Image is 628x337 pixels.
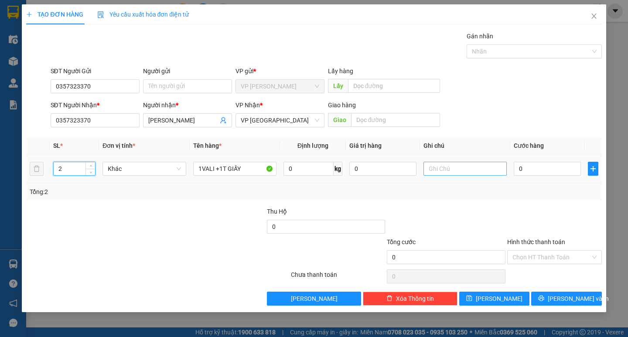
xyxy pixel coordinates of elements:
span: Decrease Value [85,169,95,175]
button: delete [30,162,44,176]
span: Tổng cước [387,238,416,245]
span: Increase Value [85,162,95,169]
div: Người nhận [143,100,232,110]
button: save[PERSON_NAME] [459,292,529,306]
span: Cước hàng [514,142,544,149]
label: Hình thức thanh toán [507,238,565,245]
span: Giao hàng [328,102,356,109]
span: user-add [220,117,227,124]
div: VP gửi [235,66,324,76]
span: Yêu cầu xuất hóa đơn điện tử [97,11,189,18]
span: Lấy hàng [328,68,353,75]
span: save [466,295,472,302]
span: [PERSON_NAME] [291,294,338,303]
button: deleteXóa Thông tin [363,292,457,306]
span: TẠO ĐƠN HÀNG [26,11,83,18]
input: Dọc đường [348,79,440,93]
div: Chưa thanh toán [290,270,386,285]
button: plus [588,162,598,176]
span: Tên hàng [193,142,222,149]
span: Lấy [328,79,348,93]
span: VP Nhận [235,102,260,109]
span: Giao [328,113,351,127]
input: 0 [349,162,416,176]
button: Close [582,4,606,29]
input: Dọc đường [351,113,440,127]
span: kg [334,162,342,176]
span: plus [26,11,32,17]
span: close [590,13,597,20]
span: up [88,163,93,169]
span: [PERSON_NAME] [476,294,522,303]
span: SL [53,142,60,149]
span: Xóa Thông tin [396,294,434,303]
img: icon [97,11,104,18]
span: down [88,170,93,175]
span: [PERSON_NAME] và In [548,294,609,303]
input: VD: Bàn, Ghế [193,162,276,176]
button: printer[PERSON_NAME] và In [531,292,601,306]
span: VP Đà Lạt [241,114,319,127]
th: Ghi chú [420,137,510,154]
span: Đơn vị tính [102,142,135,149]
div: Tổng: 2 [30,187,243,197]
span: Khác [108,162,181,175]
button: [PERSON_NAME] [267,292,362,306]
span: printer [538,295,544,302]
div: SĐT Người Nhận [51,100,140,110]
input: Ghi Chú [423,162,507,176]
div: SĐT Người Gửi [51,66,140,76]
div: Người gửi [143,66,232,76]
span: VP Phan Thiết [241,80,319,93]
span: Giá trị hàng [349,142,382,149]
span: Thu Hộ [267,208,287,215]
span: delete [386,295,392,302]
span: plus [588,165,598,172]
label: Gán nhãn [467,33,493,40]
span: Định lượng [297,142,328,149]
